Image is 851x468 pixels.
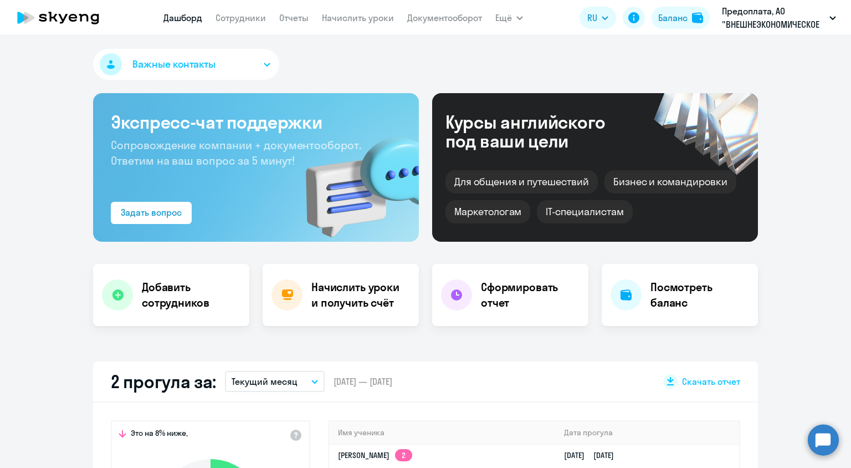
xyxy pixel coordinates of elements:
[225,371,325,392] button: Текущий месяц
[232,375,298,388] p: Текущий месяц
[290,117,419,242] img: bg-img
[111,202,192,224] button: Задать вопрос
[445,113,635,150] div: Курсы английского под ваши цели
[111,138,361,167] span: Сопровождение компании + документооборот. Ответим на ваш вопрос за 5 минут!
[93,49,279,80] button: Важные контакты
[658,11,688,24] div: Баланс
[652,7,710,29] button: Балансbalance
[495,7,523,29] button: Ещё
[111,111,401,133] h3: Экспресс-чат поддержки
[142,279,240,311] h4: Добавить сотрудников
[121,206,182,219] div: Задать вопрос
[604,170,736,194] div: Бизнес и командировки
[338,450,412,460] a: [PERSON_NAME]2
[682,375,740,388] span: Скачать отчет
[111,370,216,393] h2: 2 прогула за:
[334,375,392,388] span: [DATE] — [DATE]
[537,200,632,223] div: IT-специалистам
[132,57,216,72] span: Важные контакты
[216,12,266,23] a: Сотрудники
[163,12,202,23] a: Дашборд
[311,279,408,311] h4: Начислить уроки и получить счёт
[555,421,739,444] th: Дата прогула
[564,450,623,460] a: [DATE][DATE]
[445,170,598,194] div: Для общения и путешествий
[445,200,530,223] div: Маркетологам
[395,449,412,461] app-skyeng-badge: 2
[322,12,394,23] a: Начислить уроки
[722,4,825,31] p: Предоплата, АО "ВНЕШНЕЭКОНОМИЧЕСКОЕ ОБЪЕДИНЕНИЕ "ПРОДИНТОРГ"
[716,4,842,31] button: Предоплата, АО "ВНЕШНЕЭКОНОМИЧЕСКОЕ ОБЪЕДИНЕНИЕ "ПРОДИНТОРГ"
[692,12,703,23] img: balance
[131,428,188,441] span: Это на 8% ниже,
[481,279,580,311] h4: Сформировать отчет
[587,11,597,24] span: RU
[407,12,482,23] a: Документооборот
[580,7,616,29] button: RU
[650,279,749,311] h4: Посмотреть баланс
[279,12,309,23] a: Отчеты
[495,11,512,24] span: Ещё
[329,421,555,444] th: Имя ученика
